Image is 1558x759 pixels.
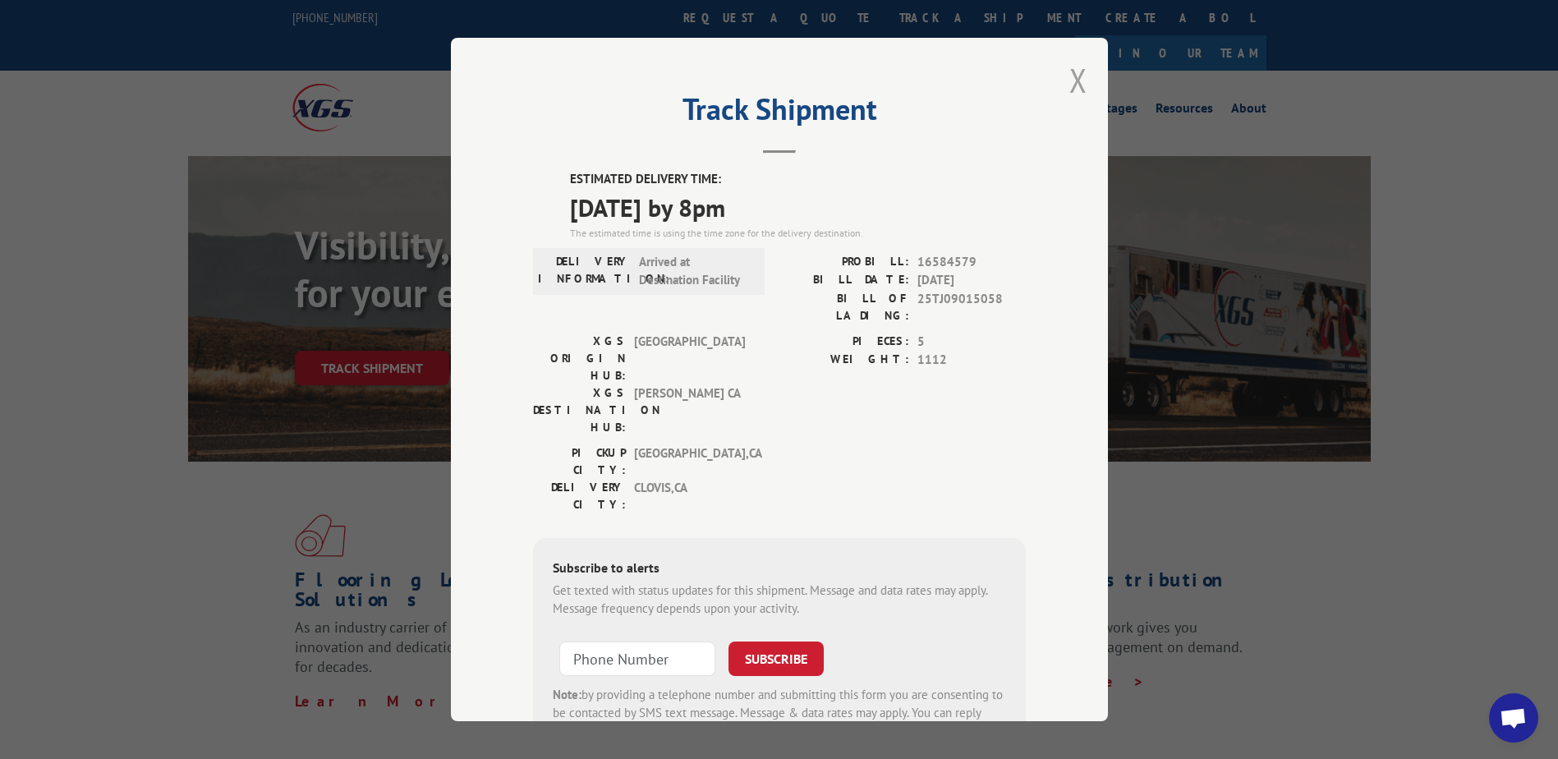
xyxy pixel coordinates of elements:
[1069,58,1087,102] button: Close modal
[634,479,745,513] span: CLOVIS , CA
[570,189,1026,226] span: [DATE] by 8pm
[538,253,631,290] label: DELIVERY INFORMATION:
[533,333,626,384] label: XGS ORIGIN HUB:
[570,170,1026,189] label: ESTIMATED DELIVERY TIME:
[533,444,626,479] label: PICKUP CITY:
[1489,693,1538,743] div: Open chat
[553,686,1006,742] div: by providing a telephone number and submitting this form you are consenting to be contacted by SM...
[917,333,1026,352] span: 5
[779,333,909,352] label: PIECES:
[533,98,1026,129] h2: Track Shipment
[779,290,909,324] label: BILL OF LADING:
[553,558,1006,582] div: Subscribe to alerts
[533,384,626,436] label: XGS DESTINATION HUB:
[917,271,1026,290] span: [DATE]
[779,271,909,290] label: BILL DATE:
[559,642,715,676] input: Phone Number
[570,226,1026,241] div: The estimated time is using the time zone for the delivery destination.
[639,253,750,290] span: Arrived at Destination Facility
[728,642,824,676] button: SUBSCRIBE
[634,333,745,384] span: [GEOGRAPHIC_DATA]
[917,351,1026,370] span: 1112
[553,687,581,702] strong: Note:
[779,253,909,272] label: PROBILL:
[553,582,1006,619] div: Get texted with status updates for this shipment. Message and data rates may apply. Message frequ...
[634,444,745,479] span: [GEOGRAPHIC_DATA] , CA
[917,253,1026,272] span: 16584579
[917,290,1026,324] span: 25TJ09015058
[779,351,909,370] label: WEIGHT:
[634,384,745,436] span: [PERSON_NAME] CA
[533,479,626,513] label: DELIVERY CITY:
